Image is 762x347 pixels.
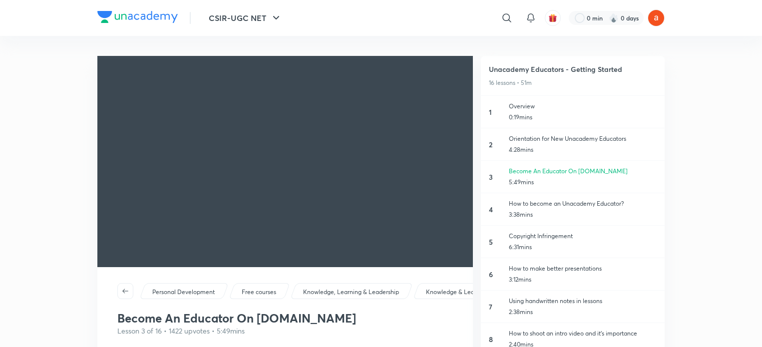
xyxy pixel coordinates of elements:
[648,9,665,26] img: arun KUMAWAT
[509,243,657,252] p: 6:31mins
[509,264,657,273] p: How to make better presentations
[509,297,657,306] p: Using handwritten notes in lessons
[509,134,657,143] p: Orientation for New Unacademy Educators
[302,288,401,297] a: Knowledge, Learning & Leadership
[481,128,665,161] a: 2Orientation for New Unacademy Educators4:28mins
[481,291,665,323] a: 7Using handwritten notes in lessons2:38mins
[303,288,399,297] p: Knowledge, Learning & Leadership
[117,326,453,336] p: Lesson 3 of 16 • 1422 upvotes • 5:49mins
[509,275,657,284] p: 3:12mins
[151,288,217,297] a: Personal Development
[489,107,503,117] h6: 1
[509,167,657,176] p: Become An Educator On [DOMAIN_NAME]
[509,199,657,208] p: How to become an Unacademy Educator?
[481,226,665,258] a: 5Copyright Infringement6:31mins
[509,232,657,241] p: Copyright Infringement
[97,11,178,23] img: Company Logo
[489,302,503,312] h6: 7
[489,334,503,345] h6: 8
[609,13,619,23] img: streak
[489,237,503,247] h6: 5
[548,13,557,22] img: avatar
[509,102,657,111] p: Overview
[489,139,503,150] h6: 2
[242,288,276,297] p: Free courses
[481,96,665,128] a: 1Overview0:19mins
[489,172,503,182] h6: 3
[481,161,665,193] a: 3Become An Educator On [DOMAIN_NAME]5:49mins
[203,8,288,28] button: CSIR-UGC NET
[489,204,503,215] h6: 4
[545,10,561,26] button: avatar
[481,258,665,291] a: 6How to make better presentations3:12mins
[489,78,657,87] p: 16 lessons • 51m
[509,145,657,154] p: 4:28mins
[240,288,278,297] a: Free courses
[97,11,178,25] a: Company Logo
[481,193,665,226] a: 4How to become an Unacademy Educator?3:38mins
[489,64,657,74] a: Unacademy Educators - Getting Started
[509,308,657,317] p: 2:38mins
[117,311,453,326] h1: Become An Educator On [DOMAIN_NAME]
[152,288,215,297] p: Personal Development
[509,329,657,338] p: How to shoot an intro video and it’s importance
[509,178,657,187] p: 5:49mins
[426,288,488,297] p: Knowledge & Learning
[509,113,657,122] p: 0:19mins
[509,210,657,219] p: 3:38mins
[424,288,490,297] a: Knowledge & Learning
[489,269,503,280] h6: 6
